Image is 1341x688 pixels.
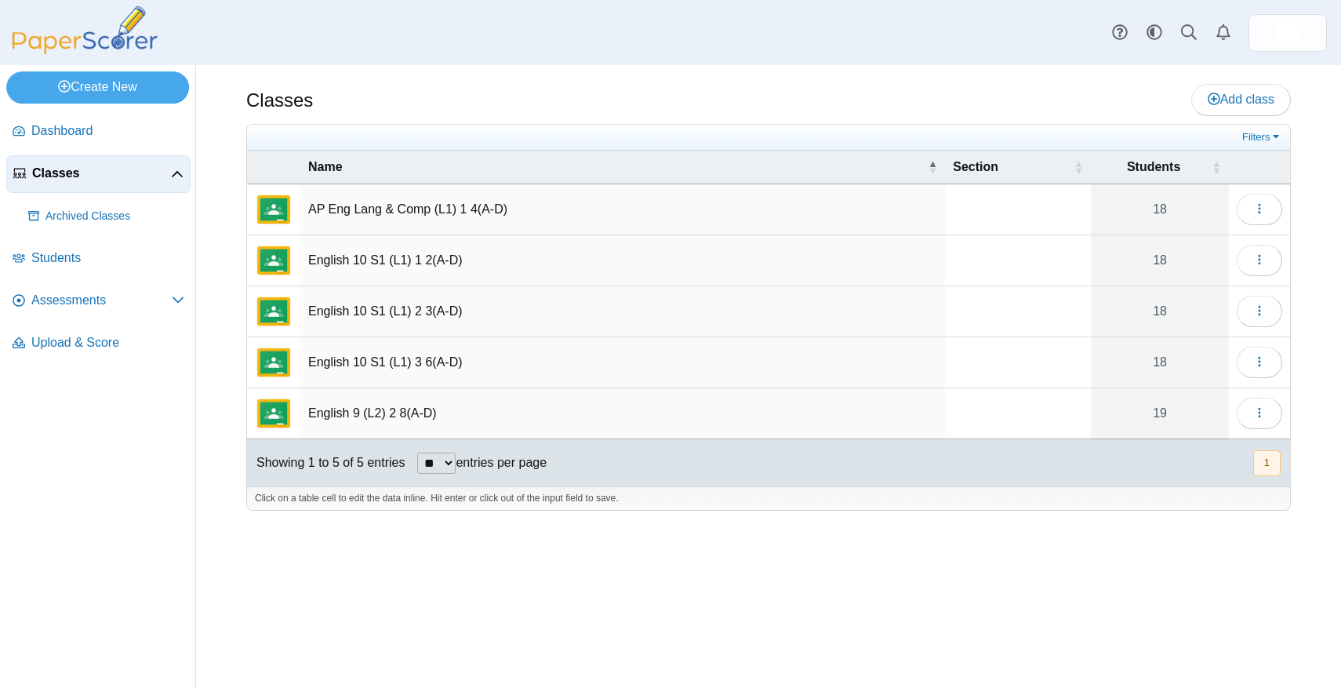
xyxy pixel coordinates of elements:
td: AP Eng Lang & Comp (L1) 1 4(A-D) [300,184,945,235]
span: Add class [1208,93,1274,106]
span: Name : Activate to invert sorting [928,159,937,175]
a: 18 [1091,286,1229,337]
span: Section [953,158,1070,176]
span: Upload & Score [31,334,184,351]
a: 19 [1091,388,1229,439]
a: Upload & Score [6,325,191,362]
span: Students : Activate to sort [1212,159,1221,175]
img: External class connected through Google Classroom [255,395,293,432]
a: Classes [6,155,191,193]
a: Archived Classes [22,198,191,235]
img: External class connected through Google Classroom [255,191,293,228]
span: Students [31,249,184,267]
div: Click on a table cell to edit the data inline. Hit enter or click out of the input field to save. [247,486,1290,510]
a: Assessments [6,282,191,320]
img: External class connected through Google Classroom [255,293,293,330]
a: 18 [1091,337,1229,388]
span: Kevin Levesque [1275,20,1300,46]
a: Create New [6,71,189,103]
a: Alerts [1206,16,1241,50]
h1: Classes [246,87,313,114]
img: External class connected through Google Classroom [255,242,293,279]
span: Classes [32,165,171,182]
span: Archived Classes [45,209,184,224]
a: 18 [1091,235,1229,286]
td: English 10 S1 (L1) 3 6(A-D) [300,337,945,388]
span: Students [1099,158,1208,176]
a: Dashboard [6,113,191,151]
td: English 10 S1 (L1) 1 2(A-D) [300,235,945,286]
a: Filters [1238,129,1286,145]
td: English 9 (L2) 2 8(A-D) [300,388,945,439]
span: Name [308,158,925,176]
a: PaperScorer [6,43,163,56]
label: entries per page [456,456,547,469]
span: Assessments [31,292,172,309]
div: Showing 1 to 5 of 5 entries [247,439,405,486]
a: 18 [1091,184,1229,235]
nav: pagination [1252,450,1281,476]
a: ps.aVEBcgCxQUDAswXp [1248,14,1327,52]
img: ps.aVEBcgCxQUDAswXp [1275,20,1300,46]
span: Section : Activate to sort [1074,159,1083,175]
img: External class connected through Google Classroom [255,344,293,381]
img: PaperScorer [6,6,163,54]
span: Dashboard [31,122,184,140]
button: 1 [1253,450,1281,476]
a: Students [6,240,191,278]
a: Add class [1191,84,1291,115]
td: English 10 S1 (L1) 2 3(A-D) [300,286,945,337]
